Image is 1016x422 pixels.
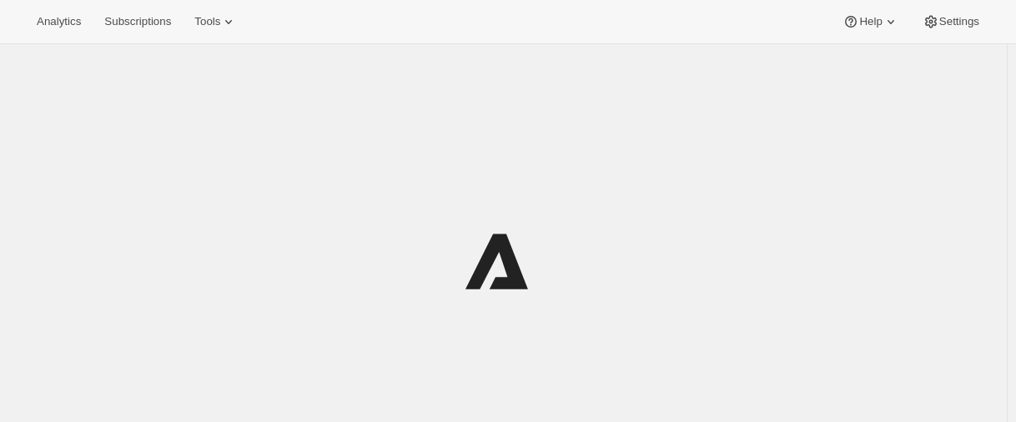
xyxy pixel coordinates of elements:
span: Subscriptions [104,15,171,28]
button: Help [832,10,908,33]
span: Analytics [37,15,81,28]
span: Settings [939,15,979,28]
button: Settings [913,10,989,33]
span: Help [859,15,882,28]
span: Tools [194,15,220,28]
button: Tools [184,10,247,33]
button: Analytics [27,10,91,33]
button: Subscriptions [94,10,181,33]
